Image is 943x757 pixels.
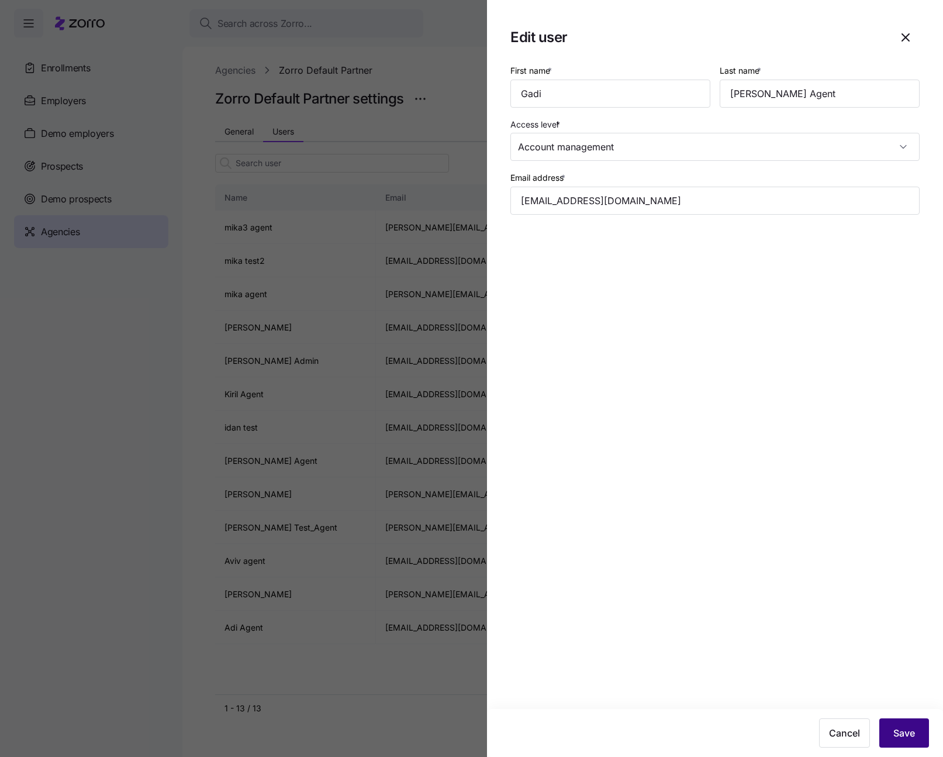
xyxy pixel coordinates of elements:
label: Email address [510,171,568,184]
button: Cancel [819,718,870,748]
label: First name [510,64,554,77]
input: Type last name [720,80,920,108]
button: Save [879,718,929,748]
span: Save [893,726,915,740]
span: Cancel [829,726,860,740]
h1: Edit user [510,28,887,46]
input: Type first name [510,80,710,108]
label: Last name [720,64,764,77]
input: Select access level [510,133,920,161]
label: Access level [510,118,562,131]
input: Type user email [510,187,920,215]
